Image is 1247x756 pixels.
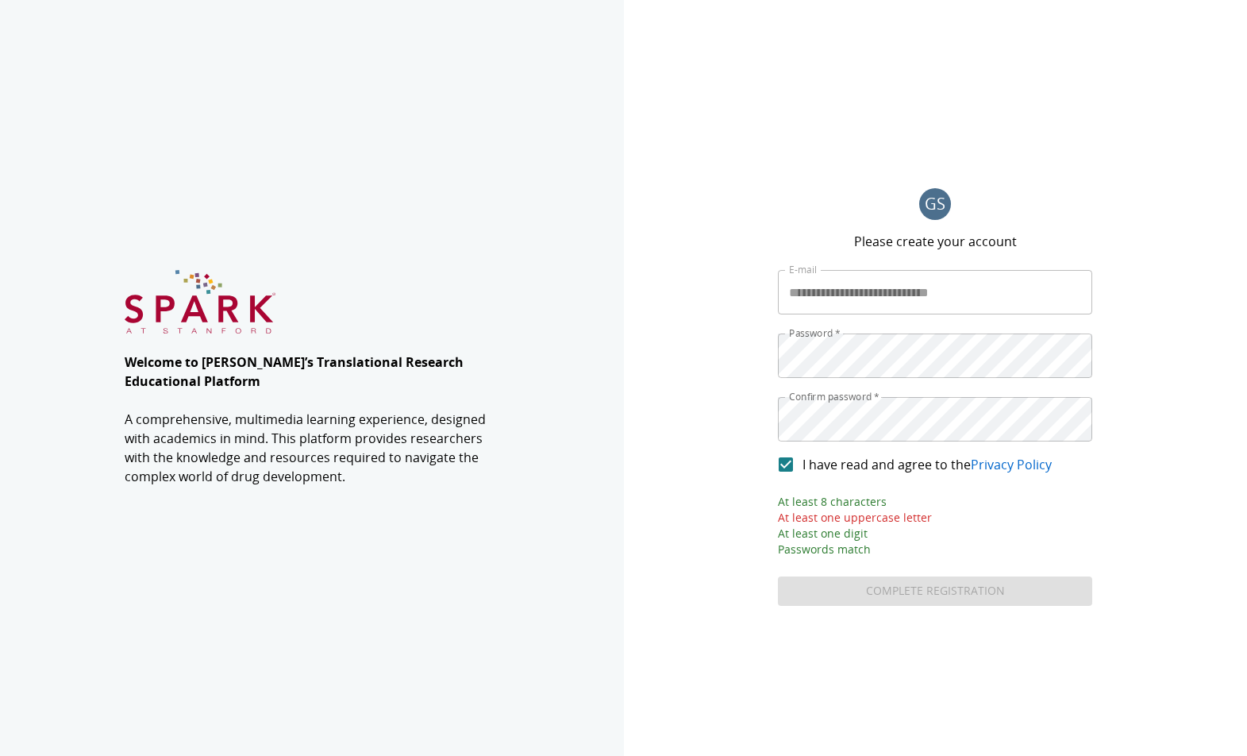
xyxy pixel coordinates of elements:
p: Welcome to [PERSON_NAME]’s Translational Research Educational Platform [125,353,498,391]
p: Please create your account [854,232,1017,251]
a: Privacy Policy [971,456,1052,473]
span: I have read and agree to the [802,455,1052,474]
div: G S [919,188,951,220]
label: Password [789,326,841,340]
p: A comprehensive, multimedia learning experience, designed with academics in mind. This platform p... [125,410,498,486]
p: At least one uppercase letter [778,510,1092,526]
label: E-mail [789,263,817,276]
label: Confirm password [789,390,879,403]
p: Passwords match [778,542,1092,557]
img: SPARK at Stanford [125,270,275,334]
p: At least one digit [778,526,1092,542]
p: At least 8 characters [778,494,1092,510]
